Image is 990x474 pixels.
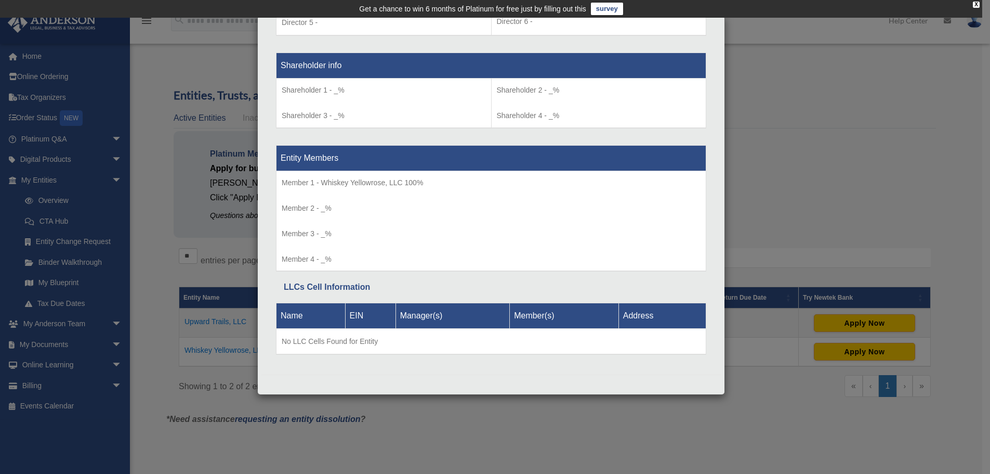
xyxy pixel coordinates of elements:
[618,303,706,329] th: Address
[282,253,701,266] p: Member 4 - _%
[510,303,619,329] th: Member(s)
[276,145,706,171] th: Entity Members
[359,3,586,15] div: Get a chance to win 6 months of Platinum for free just by filling out this
[497,15,701,28] p: Director 6 -
[282,176,701,189] p: Member 1 - Whiskey Yellowrose, LLC 100%
[395,303,510,329] th: Manager(s)
[973,2,980,8] div: close
[282,202,701,215] p: Member 2 - _%
[284,280,698,294] div: LLCs Cell Information
[276,303,346,329] th: Name
[497,109,701,122] p: Shareholder 4 - _%
[282,84,486,97] p: Shareholder 1 - _%
[276,53,706,79] th: Shareholder info
[497,84,701,97] p: Shareholder 2 - _%
[282,227,701,240] p: Member 3 - _%
[282,109,486,122] p: Shareholder 3 - _%
[345,303,395,329] th: EIN
[276,329,706,355] td: No LLC Cells Found for Entity
[591,3,623,15] a: survey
